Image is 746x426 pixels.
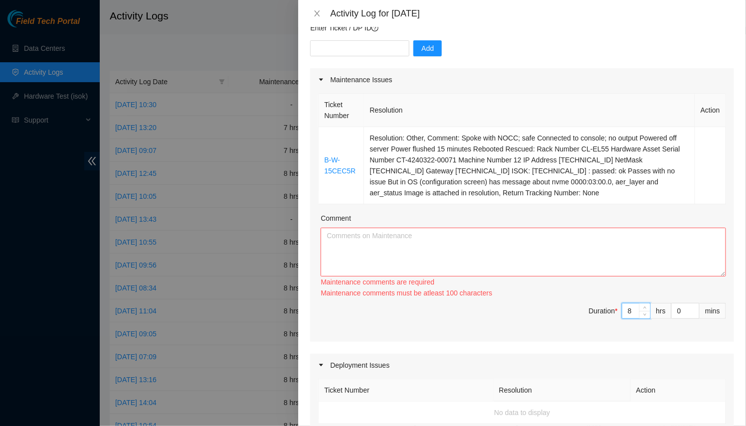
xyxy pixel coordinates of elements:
[319,402,726,424] td: No data to display
[642,312,648,318] span: down
[319,94,364,127] th: Ticket Number
[318,362,324,368] span: caret-right
[413,40,442,56] button: Add
[364,94,695,127] th: Resolution
[631,379,726,402] th: Action
[310,68,734,91] div: Maintenance Issues
[321,287,726,298] div: Maintenance comments must be atleast 100 characters
[330,8,734,19] div: Activity Log for [DATE]
[364,127,695,204] td: Resolution: Other, Comment: Spoke with NOCC; safe Connected to console; no output Powered off ser...
[310,354,734,377] div: Deployment Issues
[318,77,324,83] span: caret-right
[319,379,493,402] th: Ticket Number
[639,303,650,311] span: Increase Value
[310,9,324,18] button: Close
[321,277,726,287] div: Maintenance comments are required
[695,94,726,127] th: Action
[589,305,618,316] div: Duration
[651,303,672,319] div: hrs
[642,304,648,310] span: up
[639,311,650,318] span: Decrease Value
[313,9,321,17] span: close
[324,156,356,175] a: B-W-15CEC5R
[321,228,726,277] textarea: Comment
[700,303,726,319] div: mins
[421,43,434,54] span: Add
[372,24,378,31] span: question-circle
[494,379,631,402] th: Resolution
[310,22,734,33] p: Enter Ticket / DP ID
[321,213,351,224] label: Comment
